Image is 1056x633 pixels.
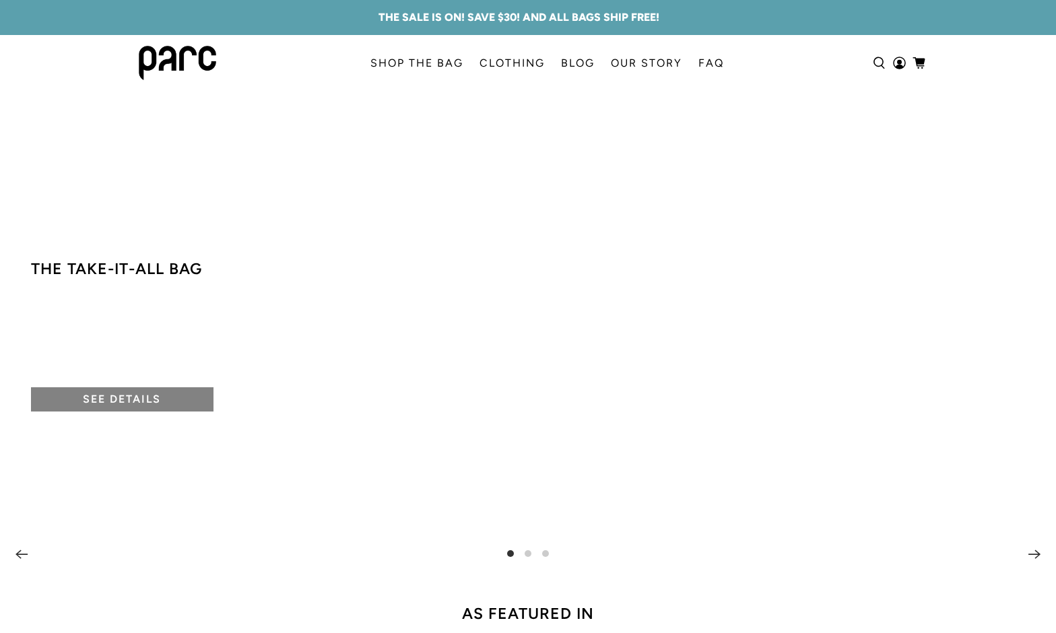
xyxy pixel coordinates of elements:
a: CLOTHING [471,44,553,82]
li: Page dot 1 [507,550,514,557]
a: SHOP THE BAG [362,44,471,82]
h4: The take-it-all bag [31,257,405,281]
a: SEE DETAILS [31,387,213,411]
img: parc bag logo [139,46,216,80]
p: ROAD, MTB, CX, GRAVEL [31,358,405,371]
span: SHOES, HELMET, KIT, FOOD, PARTS, TOOLS & MORE [31,288,405,348]
a: FAQ [690,44,732,82]
button: Previous [7,539,36,569]
nav: main navigation [362,35,732,91]
li: Page dot 2 [525,550,531,557]
a: BLOG [553,44,603,82]
a: OUR STORY [603,44,690,82]
h4: As featured in [462,602,594,626]
a: THE SALE IS ON! SAVE $30! AND ALL BAGS SHIP FREE! [378,9,659,26]
li: Page dot 3 [542,550,549,557]
button: Next [1020,539,1049,569]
